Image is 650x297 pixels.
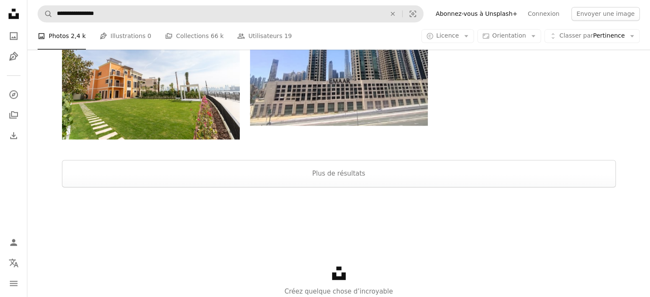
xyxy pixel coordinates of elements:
form: Rechercher des visuels sur tout le site [38,5,424,22]
a: Abonnez-vous à Unsplash+ [430,7,523,21]
a: Connexion [523,7,565,21]
a: Collections [5,106,22,124]
a: Illustrations [5,48,22,65]
button: Envoyer une image [571,7,640,21]
img: Un bâtiment luxueux se trouve à côté d’une pelouse verdoyante. [62,21,240,139]
button: Plus de résultats [62,160,616,187]
button: Rechercher sur Unsplash [38,6,53,22]
button: Orientation [477,29,541,43]
a: Explorer [5,86,22,103]
a: Utilisateurs 19 [237,22,292,50]
p: Créez quelque chose d’incroyable [27,286,650,297]
a: Un groupe de grands bâtiments assis les uns à côté des autres [250,50,428,58]
a: Photos [5,27,22,44]
button: Classer parPertinence [544,29,640,43]
span: 0 [147,31,151,41]
span: 66 k [211,31,224,41]
a: Accueil — Unsplash [5,5,22,24]
a: Connexion / S’inscrire [5,234,22,251]
span: 19 [284,31,292,41]
button: Menu [5,275,22,292]
span: Licence [436,32,459,39]
span: Orientation [492,32,526,39]
button: Recherche de visuels [403,6,423,22]
a: Collections 66 k [165,22,224,50]
a: Un bâtiment luxueux se trouve à côté d’une pelouse verdoyante. [62,76,240,84]
span: Pertinence [559,32,625,40]
button: Effacer [383,6,402,22]
button: Langue [5,254,22,271]
span: Classer par [559,32,593,39]
a: Illustrations 0 [100,22,151,50]
a: Historique de téléchargement [5,127,22,144]
button: Licence [421,29,474,43]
